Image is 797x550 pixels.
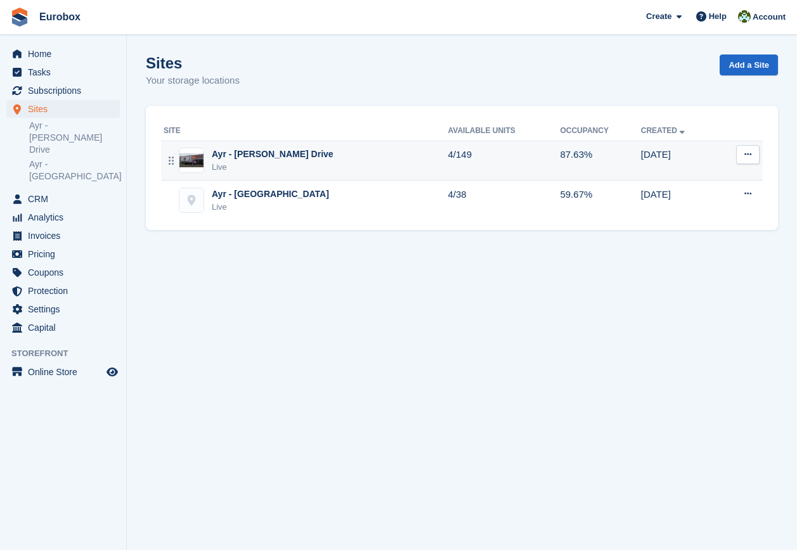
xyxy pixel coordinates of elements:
[28,245,104,263] span: Pricing
[6,63,120,81] a: menu
[6,319,120,336] a: menu
[720,54,778,75] a: Add a Site
[29,158,120,182] a: Ayr - [GEOGRAPHIC_DATA]
[28,190,104,208] span: CRM
[28,264,104,281] span: Coupons
[641,181,718,220] td: [DATE]
[753,11,786,23] span: Account
[560,141,640,181] td: 87.63%
[641,126,687,135] a: Created
[161,121,448,141] th: Site
[6,45,120,63] a: menu
[28,45,104,63] span: Home
[28,82,104,99] span: Subscriptions
[28,319,104,336] span: Capital
[6,363,120,381] a: menu
[146,74,240,88] p: Your storage locations
[212,188,329,201] div: Ayr - [GEOGRAPHIC_DATA]
[560,181,640,220] td: 59.67%
[448,121,560,141] th: Available Units
[34,6,86,27] a: Eurobox
[179,153,204,167] img: Image of Ayr - Whitfield Drive site
[6,227,120,245] a: menu
[6,245,120,263] a: menu
[6,190,120,208] a: menu
[212,148,334,161] div: Ayr - [PERSON_NAME] Drive
[6,264,120,281] a: menu
[738,10,751,23] img: Lorna Russell
[212,201,329,214] div: Live
[448,141,560,181] td: 4/149
[28,227,104,245] span: Invoices
[179,188,204,212] img: Ayr - Holmston Road site image placeholder
[28,363,104,381] span: Online Store
[28,300,104,318] span: Settings
[29,120,120,156] a: Ayr - [PERSON_NAME] Drive
[6,208,120,226] a: menu
[6,82,120,99] a: menu
[11,347,126,360] span: Storefront
[146,54,240,72] h1: Sites
[709,10,727,23] span: Help
[28,208,104,226] span: Analytics
[6,100,120,118] a: menu
[641,141,718,181] td: [DATE]
[10,8,29,27] img: stora-icon-8386f47178a22dfd0bd8f6a31ec36ba5ce8667c1dd55bd0f319d3a0aa187defe.svg
[646,10,671,23] span: Create
[28,100,104,118] span: Sites
[105,364,120,380] a: Preview store
[28,63,104,81] span: Tasks
[560,121,640,141] th: Occupancy
[6,300,120,318] a: menu
[6,282,120,300] a: menu
[448,181,560,220] td: 4/38
[28,282,104,300] span: Protection
[212,161,334,174] div: Live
